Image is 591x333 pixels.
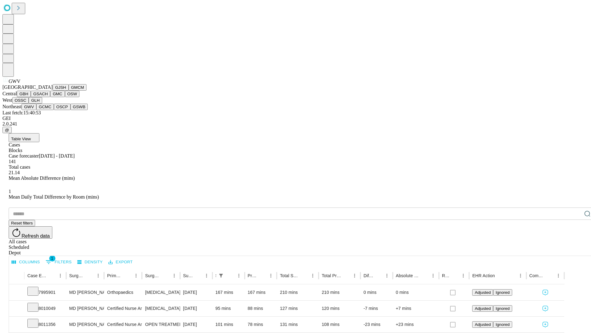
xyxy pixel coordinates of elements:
div: 167 mins [248,285,274,300]
span: Table View [11,137,31,141]
button: Adjusted [472,321,493,328]
div: [DATE] [183,285,209,300]
button: Sort [194,271,202,280]
div: Resolved in EHR [442,273,450,278]
button: Expand [12,287,21,298]
div: -7 mins [364,301,390,316]
button: Menu [170,271,179,280]
span: Adjusted [475,322,491,327]
span: Mean Absolute Difference (mins) [9,175,75,181]
button: Select columns [10,257,42,267]
button: Sort [545,271,554,280]
div: MD [PERSON_NAME] [69,301,101,316]
div: MD [PERSON_NAME] [69,317,101,332]
button: Menu [383,271,391,280]
button: Export [107,257,134,267]
div: EHR Action [472,273,495,278]
button: Sort [374,271,383,280]
span: [GEOGRAPHIC_DATA] [2,84,53,90]
span: Mean Daily Total Difference by Room (mins) [9,194,99,199]
button: Sort [342,271,350,280]
button: Ignored [493,321,512,328]
button: Menu [56,271,65,280]
button: @ [2,127,12,133]
button: Show filters [217,271,225,280]
div: [MEDICAL_DATA] ANKLE [145,285,177,300]
button: Sort [420,271,429,280]
button: Expand [12,303,21,314]
span: Ignored [496,290,509,295]
div: 0 mins [396,285,436,300]
div: 210 mins [322,285,357,300]
button: Sort [496,271,504,280]
button: Sort [85,271,94,280]
button: GWV [22,104,36,110]
button: GLH [29,97,42,104]
button: Menu [94,271,103,280]
span: [DATE] - [DATE] [39,153,74,158]
button: Sort [258,271,267,280]
div: 101 mins [215,317,242,332]
div: 120 mins [322,301,357,316]
button: Menu [132,271,140,280]
div: 167 mins [215,285,242,300]
span: Adjusted [475,306,491,311]
button: Menu [308,271,317,280]
div: 131 mins [280,317,316,332]
button: Sort [47,271,56,280]
span: Refresh data [22,233,50,239]
div: Total Scheduled Duration [280,273,299,278]
button: Expand [12,319,21,330]
span: @ [5,128,9,132]
div: 0 mins [364,285,390,300]
button: GMC [50,91,65,97]
button: Reset filters [9,220,35,226]
div: 210 mins [280,285,316,300]
span: Ignored [496,322,509,327]
button: Sort [123,271,132,280]
span: 1 [49,255,55,261]
button: OSCP [54,104,70,110]
div: GEI [2,116,589,121]
span: 21.14 [9,170,20,175]
button: Sort [161,271,170,280]
button: Menu [202,271,211,280]
button: Sort [300,271,308,280]
button: Sort [450,271,459,280]
div: Total Predicted Duration [322,273,341,278]
div: 8010049 [27,301,63,316]
button: Menu [350,271,359,280]
button: GSACH [31,91,50,97]
button: Refresh data [9,226,52,239]
div: Surgeon Name [69,273,85,278]
span: Ignored [496,306,509,311]
button: Sort [226,271,235,280]
span: 1 [9,189,11,194]
div: 88 mins [248,301,274,316]
div: Surgery Date [183,273,193,278]
button: Adjusted [472,305,493,312]
button: GCMC [36,104,54,110]
div: 2.0.241 [2,121,589,127]
button: Density [76,257,104,267]
span: Total cases [9,164,30,170]
button: Ignored [493,289,512,296]
div: 8011356 [27,317,63,332]
div: 7995901 [27,285,63,300]
button: Menu [459,271,468,280]
span: Reset filters [11,221,33,225]
div: Primary Service [107,273,123,278]
div: Certified Nurse Anesthetist [107,317,139,332]
div: 95 mins [215,301,242,316]
div: Surgery Name [145,273,160,278]
button: GJSH [53,84,69,91]
div: [MEDICAL_DATA] LEG,KNEE, ANKLE DEEP [145,301,177,316]
span: Central [2,91,17,96]
button: Menu [516,271,525,280]
div: [DATE] [183,317,209,332]
button: Menu [267,271,275,280]
span: Last fetch: 15:40:53 [2,110,41,115]
span: Adjusted [475,290,491,295]
div: MD [PERSON_NAME] [69,285,101,300]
